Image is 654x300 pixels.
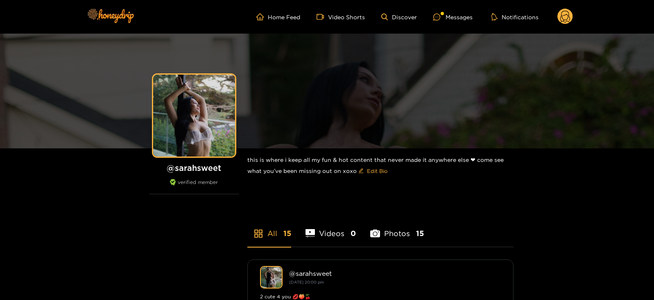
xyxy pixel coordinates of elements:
div: @ sarahsweet [289,270,501,277]
a: Video Shorts [317,13,365,20]
span: home [256,13,268,20]
span: edit [358,168,364,174]
li: Photos [370,210,424,247]
span: Edit Bio [367,167,387,175]
div: verified member [149,179,239,194]
a: Home Feed [256,13,300,20]
li: All [247,210,291,247]
span: 15 [283,228,291,239]
div: Messages [433,12,473,22]
li: Videos [306,210,356,247]
div: this is where i keep all my fun & hot content that never made it anywhere else ❤︎︎ come see what ... [247,148,514,184]
span: appstore [253,229,263,239]
span: 15 [416,228,424,239]
button: Notifications [489,13,541,21]
h1: @ sarahsweet [149,163,239,173]
img: sarahsweet [260,266,283,289]
span: 0 [351,228,356,239]
span: video-camera [317,13,328,20]
a: Discover [381,14,417,20]
button: editEdit Bio [357,164,389,177]
small: [DATE] 20:00 pm [289,280,324,284]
